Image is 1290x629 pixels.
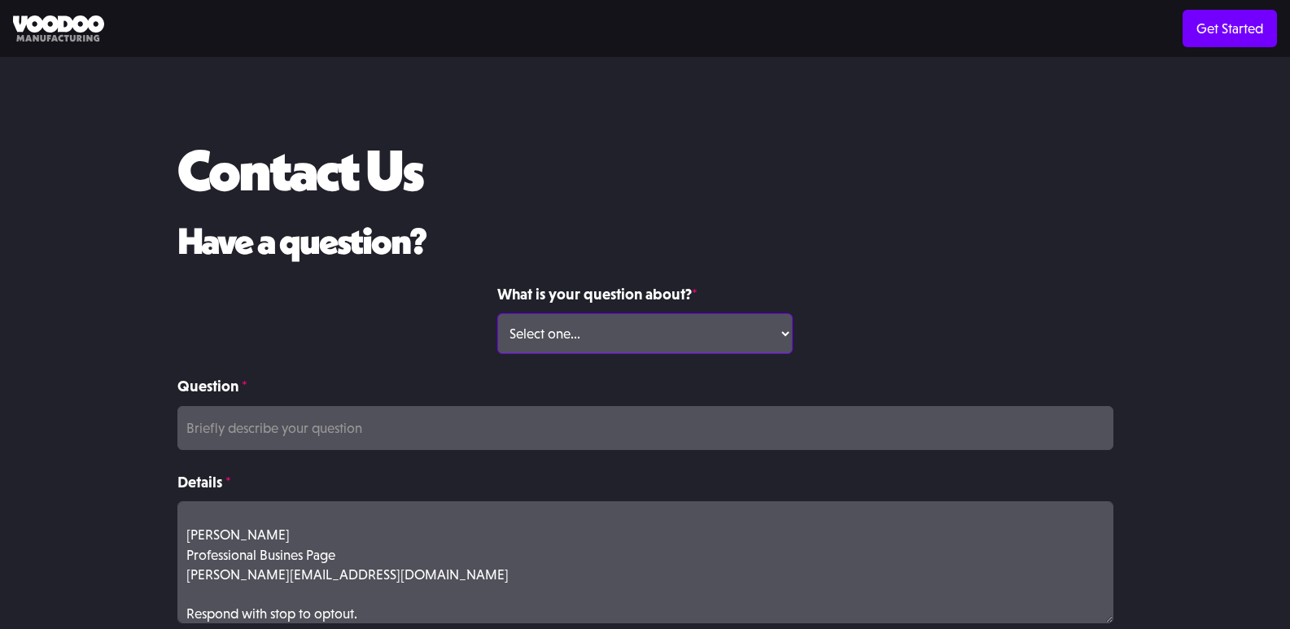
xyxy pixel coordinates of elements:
a: Get Started [1183,10,1277,47]
img: Voodoo Manufacturing logo [13,15,104,42]
strong: Details [177,473,222,491]
strong: Question [177,377,238,395]
h1: Contact Us [177,138,422,201]
input: Briefly describe your question [177,406,1113,450]
h2: Have a question? [177,221,1113,262]
label: What is your question about? [497,282,793,306]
